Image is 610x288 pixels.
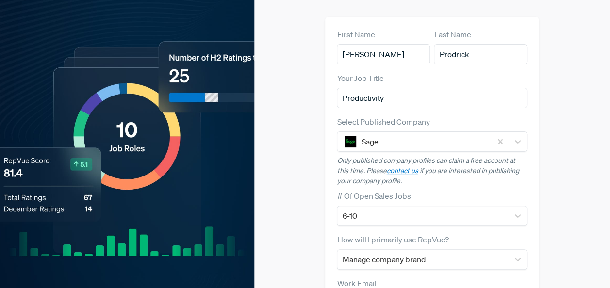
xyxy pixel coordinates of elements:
p: Only published company profiles can claim a free account at this time. Please if you are interest... [337,156,527,186]
label: # Of Open Sales Jobs [337,190,411,202]
label: How will I primarily use RepVue? [337,234,448,245]
label: Last Name [434,29,471,40]
label: First Name [337,29,375,40]
input: Last Name [434,44,527,64]
img: Sage [345,136,356,147]
label: Your Job Title [337,72,383,84]
input: First Name [337,44,430,64]
input: Title [337,88,527,108]
a: contact us [386,166,418,175]
label: Select Published Company [337,116,429,128]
